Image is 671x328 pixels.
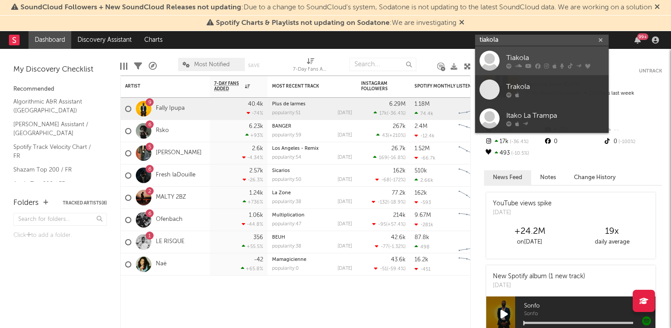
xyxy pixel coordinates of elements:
div: [DATE] [338,133,352,138]
span: 169 [379,156,387,160]
a: LE RISQUE [156,238,184,246]
div: popularity: 38 [272,244,301,249]
button: Change History [565,170,625,185]
div: 6.23k [249,124,263,129]
div: [DATE] [338,266,352,271]
span: Spotify Charts & Playlists not updating on Sodatone [216,20,390,27]
div: [DATE] [338,111,352,116]
div: BANGER [272,124,352,129]
div: La Zone [272,191,352,196]
svg: Chart title [455,231,495,253]
div: 0 [543,136,602,148]
span: -100 % [617,140,635,144]
span: -1.32 % [390,244,404,249]
div: Mamagicienne [272,257,352,262]
a: Itako La Trampa [475,104,609,133]
span: -36.4 % [388,111,404,116]
div: 2.6k [252,146,263,152]
span: -172 % [391,178,404,183]
div: [DATE] [338,200,352,204]
div: popularity: 0 [272,266,299,271]
button: Tracked Artists(8) [63,201,107,205]
div: 1.24k [249,190,263,196]
div: 7-Day Fans Added (7-Day Fans Added) [293,53,329,79]
div: ( ) [372,221,406,227]
div: 6.29M [389,101,406,107]
div: on [DATE] [488,237,571,248]
a: Mamagicienne [272,257,306,262]
a: BEUH [272,235,285,240]
span: Dismiss [655,4,660,11]
div: 74.4k [415,111,433,116]
div: +55.5 % [242,244,263,249]
div: popularity: 47 [272,222,301,227]
div: [DATE] [493,208,552,217]
a: Los Angeles - Remix [272,146,319,151]
div: -281k [415,222,433,228]
div: BEUH [272,235,352,240]
a: Rsko [156,127,169,135]
span: Most Notified [194,62,230,68]
span: Sonfo [524,312,655,317]
div: ( ) [372,199,406,205]
a: Fally Ipupa [156,105,185,112]
div: ( ) [376,132,406,138]
svg: Chart title [455,164,495,187]
div: 493 [484,148,543,159]
button: Save [248,63,260,68]
a: MALTY 2BZ [156,194,186,201]
div: 26.7k [391,146,406,152]
div: 17k [484,136,543,148]
div: 510k [415,168,427,174]
div: A&R Pipeline [149,53,157,79]
span: : Due to a change to SoundCloud's system, Sodatone is not updating to the latest SoundCloud data.... [20,4,652,11]
div: [DATE] [338,222,352,227]
div: -74 % [247,110,263,116]
a: [PERSON_NAME] Assistant / [GEOGRAPHIC_DATA] [13,120,98,138]
div: -66.7k [415,155,435,161]
div: 0 [603,136,662,148]
span: 7-Day Fans Added [214,81,243,92]
div: 87.8k [415,235,429,240]
svg: Chart title [455,142,495,164]
div: 2.66k [415,177,433,183]
div: popularity: 50 [272,177,301,182]
div: popularity: 38 [272,200,301,204]
a: [PERSON_NAME] [156,149,202,157]
span: -51 [380,267,387,272]
div: -4.34 % [242,155,263,160]
a: Tiakola [475,46,609,75]
a: Charts [138,31,169,49]
div: Edit Columns [120,53,127,79]
div: +65.8 % [241,266,263,272]
a: La Zone [272,191,291,196]
div: ( ) [374,266,406,272]
div: [DATE] [338,155,352,160]
a: Fresh laDouille [156,172,195,179]
div: New Spotify album (1 new track) [493,272,585,281]
div: Folders [13,198,39,208]
div: -26.3 % [243,177,263,183]
svg: Chart title [455,187,495,209]
div: Spotify Monthly Listeners [415,84,481,89]
div: 1.18M [415,101,430,107]
div: +736 % [243,199,263,205]
span: +210 % [389,133,404,138]
div: popularity: 59 [272,133,301,138]
div: Multiplication [272,213,352,218]
div: +24.2M [488,226,571,237]
div: 77.2k [392,190,406,196]
svg: Chart title [455,209,495,231]
button: Notes [531,170,565,185]
a: Multiplication [272,213,305,218]
div: 1.06k [249,212,263,218]
div: 42.6k [391,235,406,240]
div: [DATE] [493,281,585,290]
div: 2.4M [415,124,427,129]
a: Shazam Top 200 / FR [13,165,98,175]
div: 99 + [637,33,648,40]
button: Untrack [639,67,662,76]
div: ( ) [373,155,406,160]
div: YouTube views spike [493,199,552,208]
div: +93 % [245,132,263,138]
